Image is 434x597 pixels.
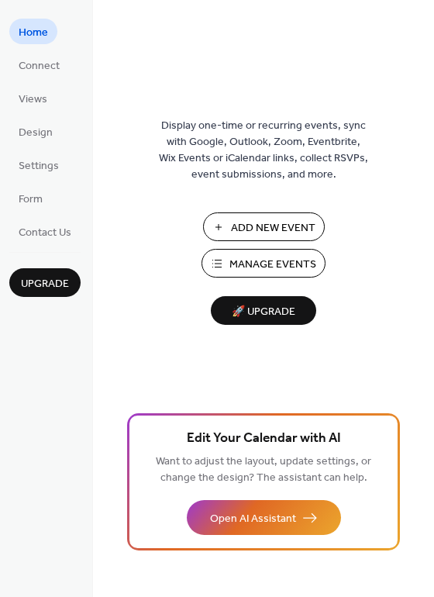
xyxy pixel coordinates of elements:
[156,451,371,488] span: Want to adjust the layout, update settings, or change the design? The assistant can help.
[19,25,48,41] span: Home
[9,268,81,297] button: Upgrade
[9,19,57,44] a: Home
[19,225,71,241] span: Contact Us
[210,511,296,527] span: Open AI Assistant
[19,192,43,208] span: Form
[231,220,315,236] span: Add New Event
[21,276,69,292] span: Upgrade
[19,125,53,141] span: Design
[9,85,57,111] a: Views
[211,296,316,325] button: 🚀 Upgrade
[9,185,52,211] a: Form
[19,91,47,108] span: Views
[229,257,316,273] span: Manage Events
[19,158,59,174] span: Settings
[220,302,307,323] span: 🚀 Upgrade
[9,219,81,244] a: Contact Us
[159,118,368,183] span: Display one-time or recurring events, sync with Google, Outlook, Zoom, Eventbrite, Wix Events or ...
[187,428,341,450] span: Edit Your Calendar with AI
[9,52,69,78] a: Connect
[19,58,60,74] span: Connect
[9,119,62,144] a: Design
[9,152,68,178] a: Settings
[187,500,341,535] button: Open AI Assistant
[201,249,325,278] button: Manage Events
[203,212,325,241] button: Add New Event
